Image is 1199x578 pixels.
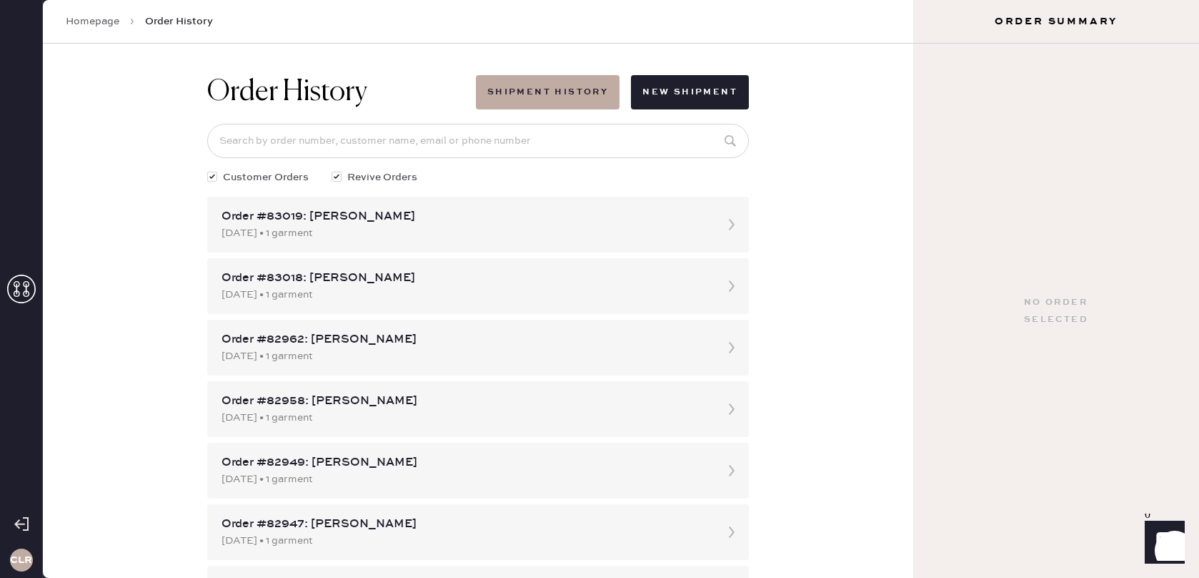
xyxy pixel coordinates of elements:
[631,75,749,109] button: New Shipment
[222,270,709,287] div: Order #83018: [PERSON_NAME]
[1024,294,1088,328] div: No order selected
[207,124,749,158] input: Search by order number, customer name, email or phone number
[222,471,709,487] div: [DATE] • 1 garment
[222,533,709,549] div: [DATE] • 1 garment
[10,555,32,565] h3: CLR
[347,170,417,185] span: Revive Orders
[222,225,709,241] div: [DATE] • 1 garment
[207,75,367,109] h1: Order History
[913,14,1199,29] h3: Order Summary
[66,14,119,29] a: Homepage
[222,208,709,225] div: Order #83019: [PERSON_NAME]
[476,75,620,109] button: Shipment History
[222,516,709,533] div: Order #82947: [PERSON_NAME]
[145,14,213,29] span: Order History
[222,410,709,426] div: [DATE] • 1 garment
[222,454,709,471] div: Order #82949: [PERSON_NAME]
[223,170,309,185] span: Customer Orders
[222,287,709,303] div: [DATE] • 1 garment
[222,348,709,364] div: [DATE] • 1 garment
[222,393,709,410] div: Order #82958: [PERSON_NAME]
[1131,514,1193,575] iframe: Front Chat
[222,331,709,348] div: Order #82962: [PERSON_NAME]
